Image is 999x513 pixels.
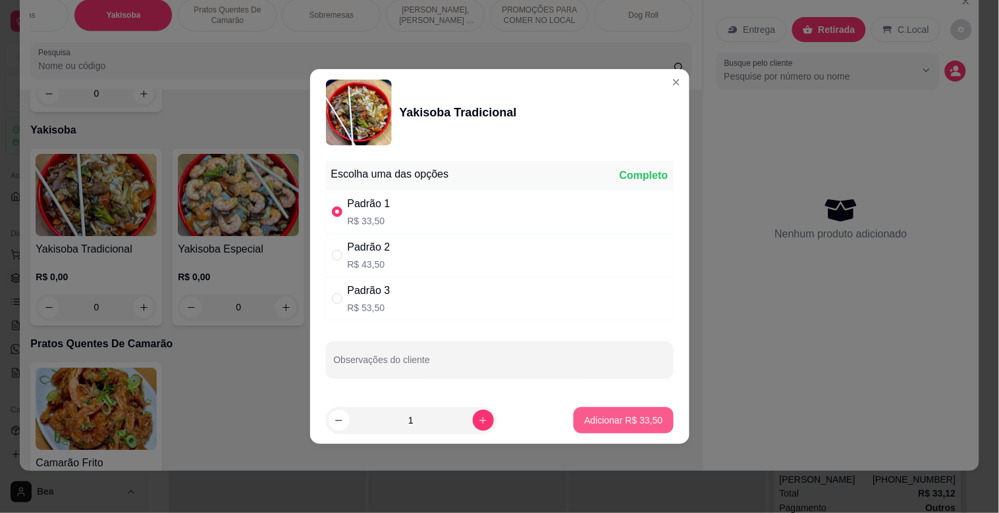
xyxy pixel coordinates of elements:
[584,414,662,427] p: Adicionar R$ 33,50
[348,196,391,212] div: Padrão 1
[620,168,668,183] div: Completo
[666,72,687,93] button: Close
[329,410,350,431] button: decrease-product-quantity
[473,410,494,431] button: increase-product-quantity
[400,103,517,122] div: Yakisoba Tradicional
[574,407,673,433] button: Adicionar R$ 33,50
[348,258,391,271] p: R$ 43,50
[326,80,392,145] img: product-image
[348,301,391,314] p: R$ 53,50
[334,358,666,372] input: Observações do cliente
[348,239,391,255] div: Padrão 2
[331,166,449,182] div: Escolha uma das opções
[348,283,391,299] div: Padrão 3
[348,214,391,228] p: R$ 33,50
